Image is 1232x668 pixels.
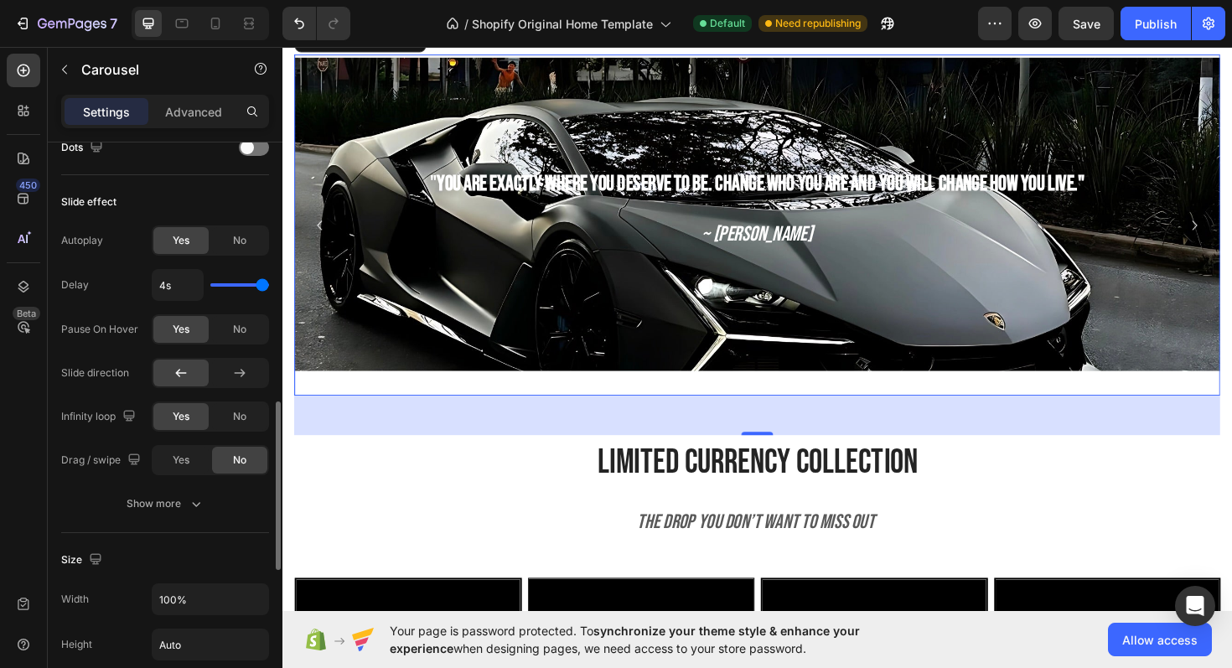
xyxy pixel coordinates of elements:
[710,16,745,31] span: Default
[390,622,925,657] span: Your page is password protected. To when designing pages, we need access to your store password.
[282,7,350,40] div: Undo/Redo
[163,135,850,161] strong: You are exactly where you deserve to be. Change who you are and you will change how you live."
[13,10,993,345] div: Background Image
[61,489,269,519] button: Show more
[61,322,138,337] div: Pause On Hover
[7,7,125,40] button: 7
[61,137,106,159] div: Dots
[233,322,246,337] span: No
[156,135,850,161] span: "
[81,60,224,80] p: Carousel
[1122,631,1198,649] span: Allow access
[127,495,204,512] div: Show more
[390,624,860,655] span: synchronize your theme style & enhance your experience
[1135,15,1177,33] div: Publish
[165,103,222,121] p: Advanced
[61,194,116,210] div: Slide effect
[61,637,92,652] div: Height
[233,233,246,248] span: No
[110,13,117,34] p: 7
[61,233,103,248] div: Autoplay
[775,16,861,31] span: Need republishing
[173,409,189,424] span: Yes
[472,15,653,33] span: Shopify Original Home Template
[61,592,89,607] div: Width
[153,270,203,300] input: Auto
[61,449,144,472] div: Drag / swipe
[464,15,468,33] span: /
[334,420,673,463] span: limited currency collection
[444,188,562,214] i: ~ [PERSON_NAME]
[153,629,268,660] input: Auto
[233,453,246,468] span: No
[173,322,189,337] span: Yes
[1073,17,1100,31] span: Save
[153,584,268,614] input: Auto
[16,179,40,192] div: 450
[375,492,627,518] i: The drop you don’t want to miss out
[1175,586,1215,626] div: Open Intercom Messenger
[173,453,189,468] span: Yes
[61,549,106,572] div: Size
[953,178,980,205] button: Carousel Next Arrow
[13,307,40,320] div: Beta
[1059,7,1114,40] button: Save
[233,409,246,424] span: No
[83,103,130,121] p: Settings
[282,45,1232,613] iframe: Design area
[1108,623,1212,656] button: Allow access
[61,365,129,381] div: Slide direction
[61,277,89,293] div: Delay
[1121,7,1191,40] button: Publish
[173,233,189,248] span: Yes
[61,406,139,428] div: Infinity loop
